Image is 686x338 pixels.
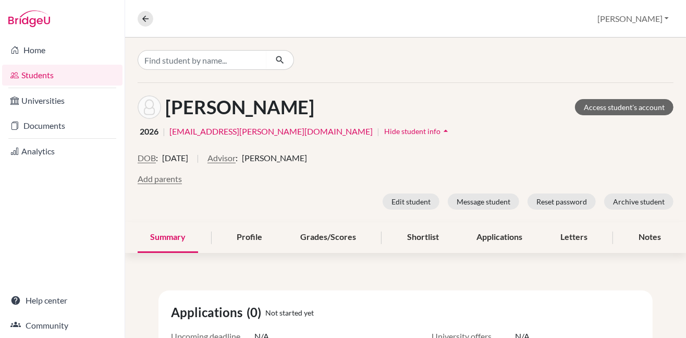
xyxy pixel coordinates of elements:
[528,194,596,210] button: Reset password
[156,152,158,164] span: :
[2,315,123,336] a: Community
[138,50,267,70] input: Find student by name...
[265,307,314,318] span: Not started yet
[440,126,451,136] i: arrow_drop_up
[288,222,369,253] div: Grades/Scores
[604,194,673,210] button: Archive student
[626,222,673,253] div: Notes
[2,90,123,111] a: Universities
[247,303,265,322] span: (0)
[224,222,275,253] div: Profile
[377,125,379,138] span: |
[140,125,158,138] span: 2026
[464,222,535,253] div: Applications
[163,125,165,138] span: |
[207,152,236,164] button: Advisor
[169,125,373,138] a: [EMAIL_ADDRESS][PERSON_NAME][DOMAIN_NAME]
[138,173,182,185] button: Add parents
[384,127,440,136] span: Hide student info
[138,95,161,119] img: Farah Arafat's avatar
[395,222,451,253] div: Shortlist
[548,222,600,253] div: Letters
[2,65,123,86] a: Students
[2,290,123,311] a: Help center
[138,222,198,253] div: Summary
[8,10,50,27] img: Bridge-U
[197,152,199,173] span: |
[593,9,673,29] button: [PERSON_NAME]
[2,40,123,61] a: Home
[448,194,519,210] button: Message student
[138,152,156,164] button: DOB
[383,194,439,210] button: Edit student
[2,141,123,162] a: Analytics
[575,99,673,115] a: Access student's account
[2,115,123,136] a: Documents
[162,152,188,164] span: [DATE]
[171,303,247,322] span: Applications
[165,96,314,118] h1: [PERSON_NAME]
[384,123,451,139] button: Hide student infoarrow_drop_up
[236,152,238,164] span: :
[242,152,307,164] span: [PERSON_NAME]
